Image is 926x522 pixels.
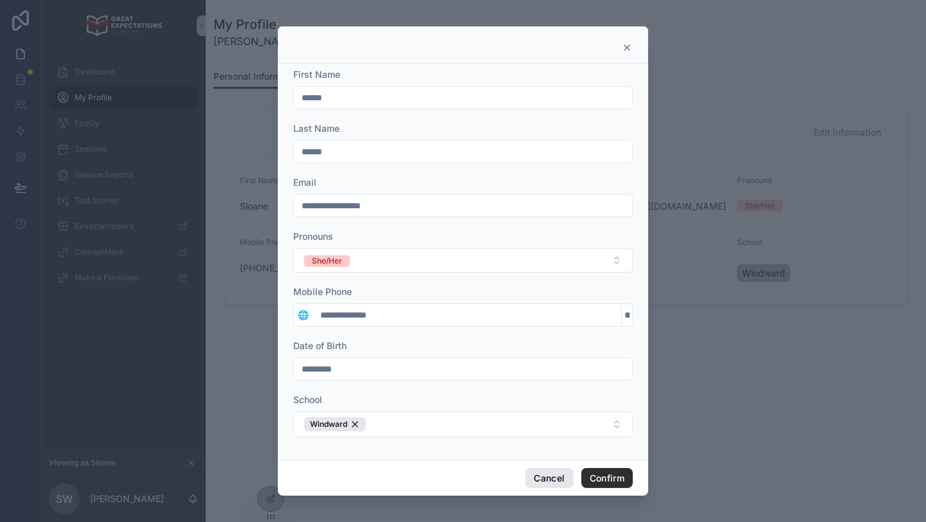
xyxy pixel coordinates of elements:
button: Unselect 773 [304,417,366,431]
span: 🌐 [298,309,309,321]
span: School [293,394,322,405]
div: She/Her [312,255,342,267]
span: First Name [293,69,340,80]
button: Select Button [294,303,313,327]
span: Mobile Phone [293,286,352,297]
span: Pronouns [293,231,333,242]
button: Confirm [581,468,633,489]
button: Select Button [293,411,633,437]
span: Date of Birth [293,340,347,351]
span: Email [293,177,316,188]
button: Select Button [293,248,633,273]
span: Last Name [293,123,340,134]
button: Cancel [525,468,573,489]
span: Windward [310,419,347,429]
